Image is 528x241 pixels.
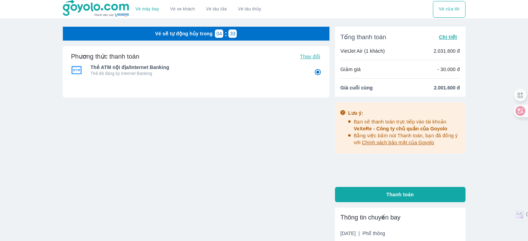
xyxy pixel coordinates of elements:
[341,84,373,91] span: Giá cuối cùng
[354,119,447,131] span: Bạn sẽ thanh toán trực tiếp vào tài khoản
[201,1,233,18] a: Vé tàu lửa
[217,30,222,37] p: 04
[71,62,321,78] div: Thẻ ATM nội địa/Internet BankingThẻ ATM nội địa/Internet BankingThẻ đã đăng ký Internet Banking
[359,231,360,236] span: |
[362,140,434,145] span: Chính sách bảo mật của Goyolo
[433,1,465,18] button: Vé của tôi
[232,1,267,18] button: Vé tàu thủy
[341,33,386,41] span: Tổng thanh toán
[354,132,461,146] p: Bằng việc bấm nút Thanh toán, bạn đã đồng ý với
[436,32,460,42] button: Chi tiết
[130,1,267,18] div: choose transportation mode
[71,66,82,74] img: Thẻ ATM nội địa/Internet Banking
[341,230,385,237] span: [DATE]
[341,48,385,54] p: VietJet Air (1 khách)
[335,187,466,202] button: Thanh toán
[223,30,228,37] p: :
[297,52,323,61] button: Thay đổi
[434,84,460,91] span: 2.001.600 đ
[433,1,465,18] div: choose transportation mode
[341,66,361,73] p: Giảm giá
[230,30,235,37] p: 33
[91,64,304,71] span: Thẻ ATM nội địa/Internet Banking
[386,191,414,198] span: Thanh toán
[170,7,195,12] a: Vé xe khách
[91,71,304,76] p: Thẻ đã đăng ký Internet Banking
[348,110,461,117] div: Lưu ý:
[434,48,460,54] p: 2.031.600 đ
[341,213,460,222] div: Thông tin chuyến bay
[362,231,385,236] span: Phổ thông
[354,126,447,131] span: VeXeRe - Công ty chủ quản của Goyolo
[71,52,140,61] h6: Phương thức thanh toán
[300,54,320,59] span: Thay đổi
[155,30,213,37] p: Vé sẽ tự động hủy trong
[439,34,457,40] span: Chi tiết
[135,7,159,12] a: Vé máy bay
[437,66,460,73] p: - 30.000 đ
